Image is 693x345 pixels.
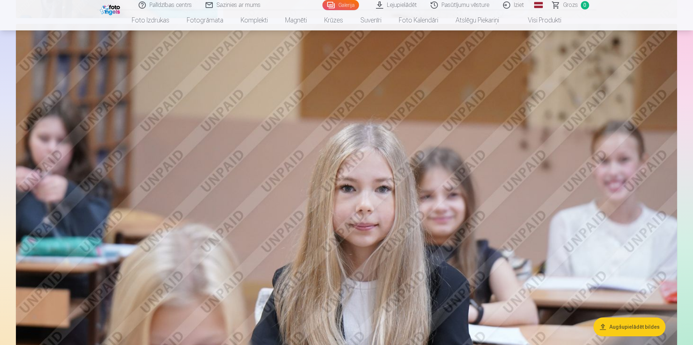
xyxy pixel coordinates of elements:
[316,10,352,30] a: Krūzes
[390,10,447,30] a: Foto kalendāri
[276,10,316,30] a: Magnēti
[508,10,570,30] a: Visi produkti
[232,10,276,30] a: Komplekti
[123,10,178,30] a: Foto izdrukas
[100,3,122,15] img: /fa1
[581,1,589,9] span: 0
[352,10,390,30] a: Suvenīri
[593,317,665,336] button: Augšupielādēt bildes
[563,1,578,9] span: Grozs
[178,10,232,30] a: Fotogrāmata
[447,10,508,30] a: Atslēgu piekariņi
